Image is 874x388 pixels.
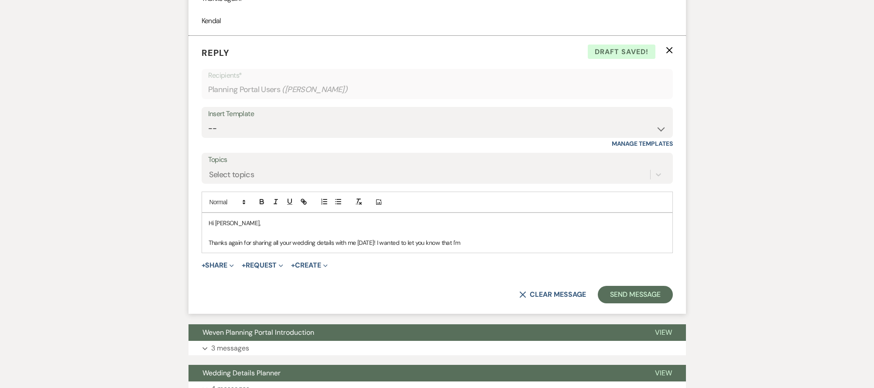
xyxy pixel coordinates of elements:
[588,45,655,59] span: Draft saved!
[189,324,641,341] button: Weven Planning Portal Introduction
[209,238,666,247] p: Thanks again for sharing all your wedding details with me [DATE]! I wanted to let you know that I'm
[242,262,283,269] button: Request
[202,328,314,337] span: Weven Planning Portal Introduction
[189,365,641,381] button: Wedding Details Planner
[209,218,666,228] p: Hi [PERSON_NAME],
[291,262,295,269] span: +
[211,343,249,354] p: 3 messages
[242,262,246,269] span: +
[641,365,686,381] button: View
[612,140,673,148] a: Manage Templates
[598,286,672,303] button: Send Message
[641,324,686,341] button: View
[208,108,666,120] div: Insert Template
[208,70,666,81] p: Recipients*
[202,368,281,378] span: Wedding Details Planner
[202,15,673,27] p: Kendal
[202,262,234,269] button: Share
[209,169,254,181] div: Select topics
[655,368,672,378] span: View
[189,341,686,356] button: 3 messages
[202,262,206,269] span: +
[208,154,666,166] label: Topics
[208,81,666,98] div: Planning Portal Users
[655,328,672,337] span: View
[291,262,327,269] button: Create
[202,47,230,58] span: Reply
[519,291,586,298] button: Clear message
[282,84,347,96] span: ( [PERSON_NAME] )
